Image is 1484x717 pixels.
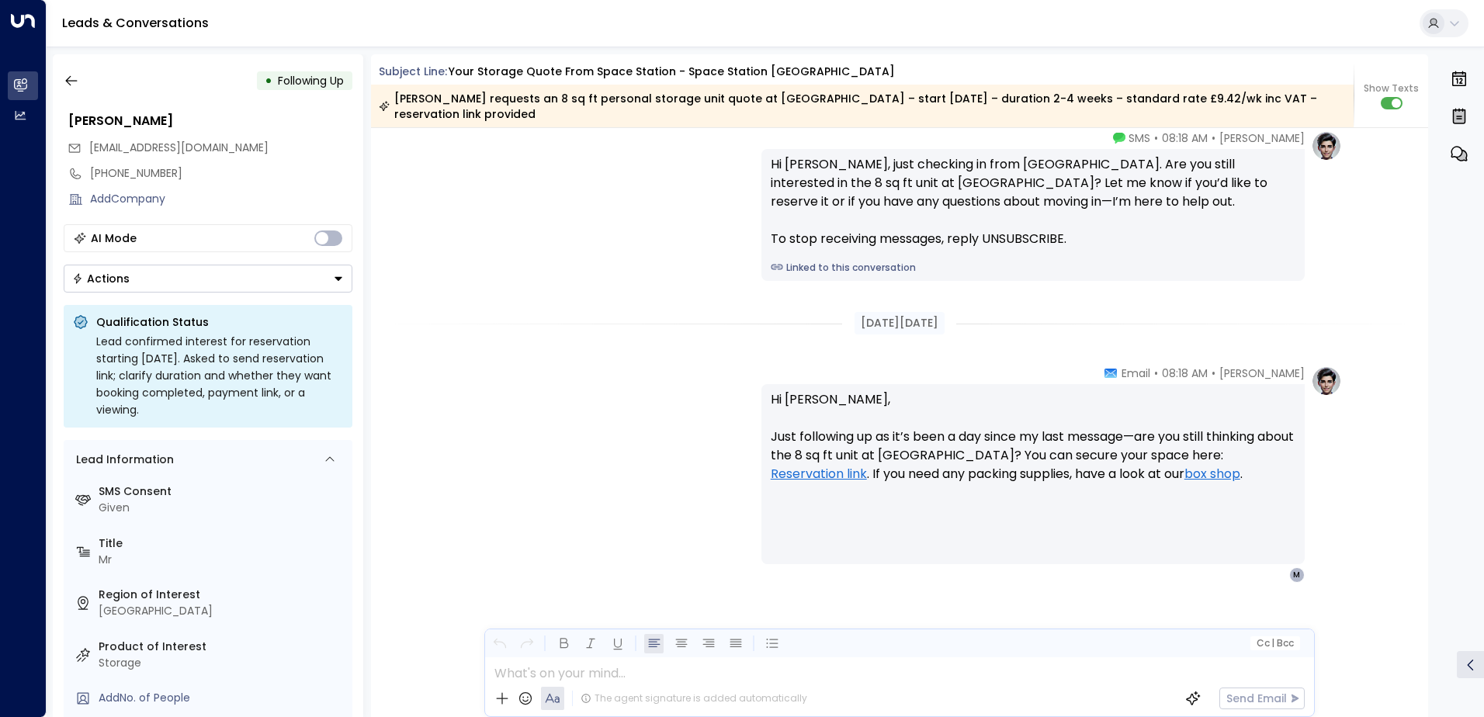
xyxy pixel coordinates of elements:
div: [PHONE_NUMBER] [90,165,352,182]
div: • [265,67,272,95]
p: Qualification Status [96,314,343,330]
div: [PERSON_NAME] [68,112,352,130]
span: | [1271,638,1274,649]
div: M [1289,567,1305,583]
img: profile-logo.png [1311,365,1342,397]
button: Redo [517,634,536,653]
div: Your storage quote from Space Station - Space Station [GEOGRAPHIC_DATA] [449,64,895,80]
span: Cc Bcc [1256,638,1293,649]
label: Region of Interest [99,587,346,603]
span: [EMAIL_ADDRESS][DOMAIN_NAME] [89,140,269,155]
a: Linked to this conversation [771,261,1295,275]
span: • [1212,365,1215,381]
span: marius88855@gmail.com [89,140,269,156]
div: AddNo. of People [99,690,346,706]
div: Given [99,500,346,516]
span: Email [1122,365,1150,381]
div: Lead Information [71,452,174,468]
div: AI Mode [91,230,137,246]
button: Undo [490,634,509,653]
a: Reservation link [771,465,867,483]
div: Button group with a nested menu [64,265,352,293]
span: • [1154,365,1158,381]
span: [PERSON_NAME] [1219,130,1305,146]
a: box shop [1184,465,1240,483]
div: Lead confirmed interest for reservation starting [DATE]. Asked to send reservation link; clarify ... [96,333,343,418]
button: Cc|Bcc [1250,636,1299,651]
span: SMS [1129,130,1150,146]
label: SMS Consent [99,483,346,500]
div: Hi [PERSON_NAME], just checking in from [GEOGRAPHIC_DATA]. Are you still interested in the 8 sq f... [771,155,1295,248]
label: Title [99,535,346,552]
div: The agent signature is added automatically [581,691,807,705]
span: [PERSON_NAME] [1219,365,1305,381]
div: Mr [99,552,346,568]
span: • [1154,130,1158,146]
span: 08:18 AM [1162,130,1208,146]
span: Following Up [278,73,344,88]
a: Leads & Conversations [62,14,209,32]
span: Show Texts [1364,81,1419,95]
div: [PERSON_NAME] requests an 8 sq ft personal storage unit quote at [GEOGRAPHIC_DATA] – start [DATE]... [379,91,1345,122]
div: [DATE][DATE] [855,312,945,334]
span: • [1212,130,1215,146]
div: Storage [99,655,346,671]
button: Actions [64,265,352,293]
img: profile-logo.png [1311,130,1342,161]
div: Actions [72,272,130,286]
div: [GEOGRAPHIC_DATA] [99,603,346,619]
label: Product of Interest [99,639,346,655]
span: Subject Line: [379,64,447,79]
p: Hi [PERSON_NAME], Just following up as it’s been a day since my last message—are you still thinki... [771,390,1295,502]
span: 08:18 AM [1162,365,1208,381]
div: AddCompany [90,191,352,207]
